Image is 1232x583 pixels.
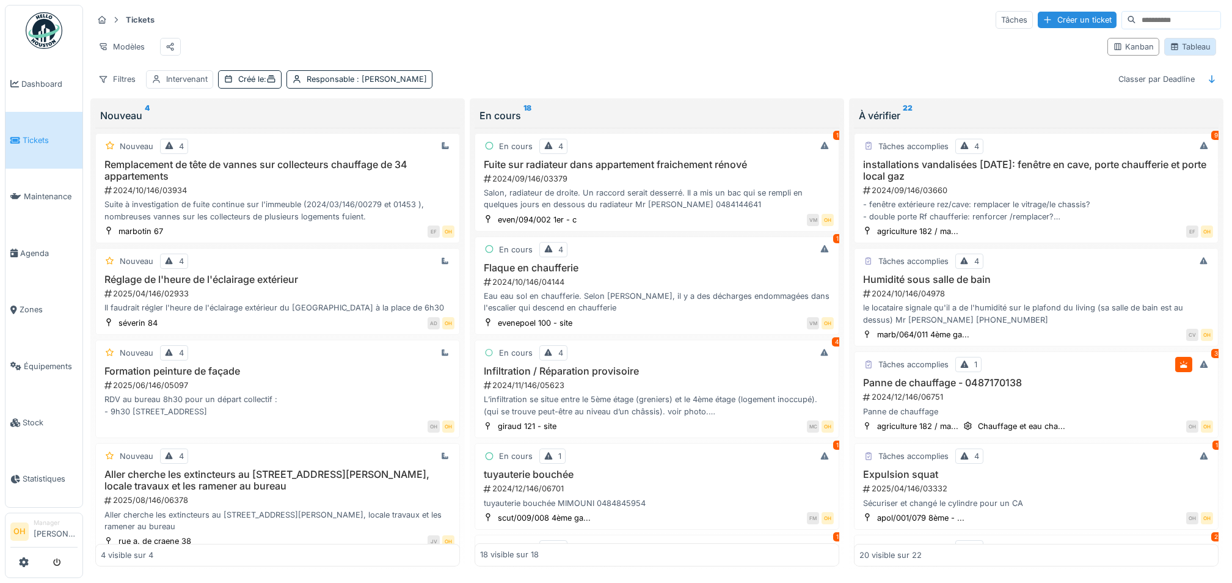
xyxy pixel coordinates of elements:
div: 2024/12/146/06751 [862,391,1213,403]
strong: Tickets [121,14,159,26]
div: 1 [558,450,561,462]
div: - fenêtre extérieure rez/cave: remplacer le vitrage/le chassis? - double porte Rf chaufferie: ren... [859,199,1213,222]
div: OH [1201,420,1213,433]
span: Tickets [23,134,78,146]
div: FM [807,512,819,524]
div: JV [428,535,440,548]
div: 4 [558,542,563,554]
div: En cours [499,542,533,554]
div: OH [442,420,454,433]
span: Stock [23,417,78,428]
div: Tâches accomplies [878,255,949,267]
div: 4 [558,347,563,359]
span: Dashboard [21,78,78,90]
div: Salon, radiateur de droite. Un raccord serait desserré. Il a mis un bac qui se rempli en quelques... [480,187,834,210]
div: 4 [179,450,184,462]
div: Il faudrait régler l'heure de l'éclairage extérieur du [GEOGRAPHIC_DATA] à la place de 6h30 [101,302,454,313]
div: Tâches accomplies [878,450,949,462]
div: 2025/08/146/06378 [103,494,454,506]
span: : [PERSON_NAME] [354,75,427,84]
div: 4 [179,347,184,359]
div: OH [1186,512,1198,524]
div: Nouveau [120,347,153,359]
div: agriculture 182 / ma... [877,226,958,237]
div: le locataire signale qu'il a de l'humidité sur le plafond du living (sa salle de bain est au dess... [859,302,1213,325]
a: Tickets [5,112,82,168]
div: RDV au bureau 8h30 pour un départ collectif : - 9h30 [STREET_ADDRESS] [101,394,454,417]
div: marb/064/011 4ème ga... [877,329,969,340]
div: 2024/12/146/06701 [483,483,834,494]
div: 4 [832,337,842,346]
div: En cours [499,244,533,255]
div: 4 visible sur 4 [101,549,153,561]
li: [PERSON_NAME] [34,518,78,544]
div: Classer par Deadline [1113,70,1200,88]
span: Zones [20,304,78,315]
div: AD [428,317,440,329]
div: 1 [833,532,842,541]
div: 2024/09/146/03660 [862,185,1213,196]
div: tuyauterie bouchée MIMOUNI 0484845954 [480,497,834,509]
h3: installations vandalisées [DATE]: fenêtre en cave, porte chaufferie et porte local gaz [859,159,1213,182]
h3: Infiltration / Réparation provisoire [480,365,834,377]
div: 4 [974,450,979,462]
div: Nouveau [100,108,455,123]
div: L’infiltration se situe entre le 5ème étage (greniers) et le 4ème étage (logement inoccupé). (qui... [480,394,834,417]
div: OH [442,317,454,329]
sup: 18 [523,108,531,123]
div: OH [1201,512,1213,524]
div: Suite à investigation de fuite continue sur l'immeuble (2024/03/146/00279 et 01453 ), nombreuses ... [101,199,454,222]
div: 4 [179,255,184,267]
div: EF [1186,226,1198,238]
div: 1 [1212,441,1221,450]
div: 2 [1211,532,1221,541]
div: Eau eau sol en chaufferie. Selon [PERSON_NAME], il y a des décharges endommagées dans l'escalier ... [480,290,834,313]
a: Stock [5,394,82,450]
div: CV [1186,329,1198,341]
div: 2024/10/146/04144 [483,276,834,288]
h3: Flaque en chaufferie [480,262,834,274]
div: En cours [499,347,533,359]
div: Nouveau [120,255,153,267]
span: Statistiques [23,473,78,485]
div: 2024/10/146/03934 [103,185,454,196]
div: apol/001/079 8ème - ... [877,512,964,524]
div: 2025/04/146/02933 [103,288,454,299]
div: MC [807,420,819,433]
div: 4 [974,255,979,267]
div: 4 [974,542,979,554]
h3: tuyauterie bouchée [480,469,834,480]
h3: Panne de chauffage - 0487170138 [859,377,1213,389]
div: 4 [558,141,563,152]
div: Responsable [307,73,427,85]
div: Tâches accomplies [878,359,949,370]
a: Maintenance [5,169,82,225]
div: Modèles [93,38,150,56]
div: À vérifier [859,108,1214,123]
div: Manager [34,518,78,527]
div: 4 [179,141,184,152]
div: 3 [1211,349,1221,358]
h3: Humidité sous salle de bain [859,274,1213,285]
div: Nouveau [120,450,153,462]
div: EF [428,226,440,238]
div: Panne de chauffage [859,406,1213,417]
div: 2025/04/146/03332 [862,483,1213,494]
span: : [264,75,276,84]
div: 4 [558,244,563,255]
span: Agenda [20,248,78,259]
img: Badge_color-CXgf-gQk.svg [26,12,62,49]
div: OH [1201,329,1213,341]
div: Intervenant [166,73,208,85]
div: VM [807,214,819,226]
div: OH [1186,420,1198,433]
div: 1 [833,441,842,450]
sup: 4 [145,108,150,123]
a: Équipements [5,338,82,394]
div: séverin 84 [118,317,158,329]
div: 9 [1211,131,1221,140]
div: Kanban [1113,41,1154,53]
h3: Expulsion squat [859,469,1213,480]
h3: Formation peinture de façade [101,365,454,377]
div: marbotin 67 [118,226,163,237]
